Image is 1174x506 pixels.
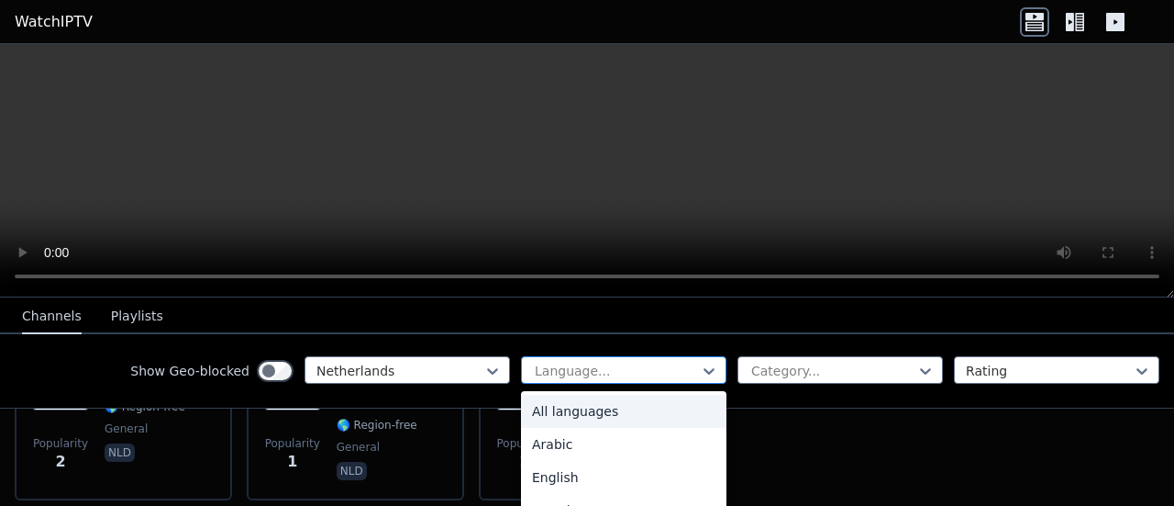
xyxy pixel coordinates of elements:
[130,362,249,380] label: Show Geo-blocked
[337,462,367,480] p: nld
[521,428,726,461] div: Arabic
[33,436,88,451] span: Popularity
[497,436,552,451] span: Popularity
[519,451,529,473] span: 1
[105,422,148,436] span: general
[265,436,320,451] span: Popularity
[55,451,65,473] span: 2
[337,440,380,455] span: general
[22,299,82,334] button: Channels
[15,11,93,33] a: WatchIPTV
[105,444,135,462] p: nld
[521,461,726,494] div: English
[521,395,726,428] div: All languages
[111,299,163,334] button: Playlists
[337,418,417,433] span: 🌎 Region-free
[287,451,297,473] span: 1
